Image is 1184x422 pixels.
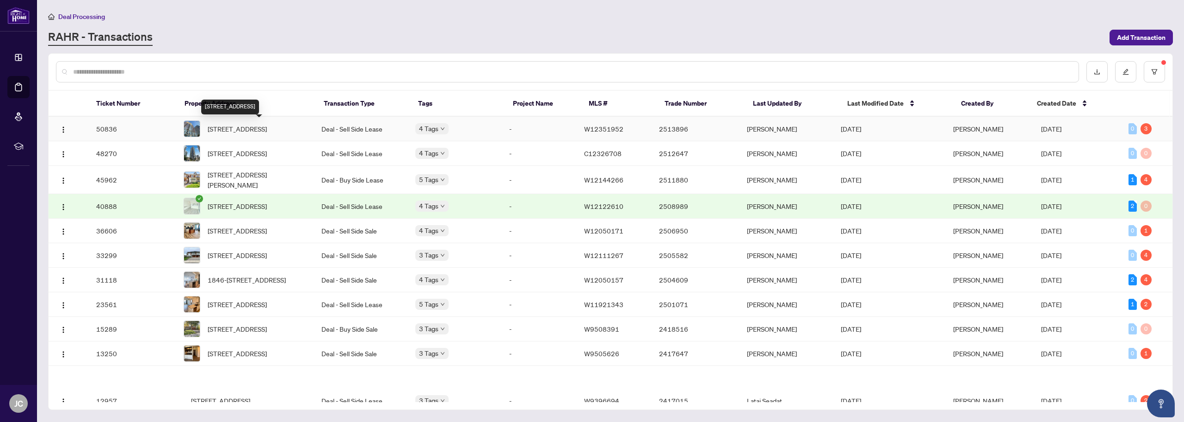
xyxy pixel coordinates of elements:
[89,317,176,341] td: 15289
[440,253,445,258] span: down
[1147,390,1175,417] button: Open asap
[1041,349,1061,358] span: [DATE]
[56,321,71,336] button: Logo
[314,219,408,243] td: Deal - Sell Side Sale
[740,341,833,366] td: [PERSON_NAME]
[953,300,1003,309] span: [PERSON_NAME]
[419,174,438,185] span: 5 Tags
[584,149,622,157] span: C12326708
[1141,323,1152,334] div: 0
[1141,174,1152,185] div: 4
[1117,30,1165,45] span: Add Transaction
[506,91,581,117] th: Project Name
[1041,149,1061,157] span: [DATE]
[56,272,71,287] button: Logo
[502,166,577,194] td: -
[746,91,840,117] th: Last Updated By
[1110,30,1173,45] button: Add Transaction
[314,141,408,166] td: Deal - Sell Side Lease
[316,91,411,117] th: Transaction Type
[1128,395,1137,406] div: 0
[1141,299,1152,310] div: 2
[652,117,739,141] td: 2513896
[60,151,67,158] img: Logo
[953,397,1003,405] span: [PERSON_NAME]
[58,13,105,21] span: Deal Processing
[208,124,267,134] span: [STREET_ADDRESS]
[740,117,833,141] td: [PERSON_NAME]
[584,325,619,333] span: W9508391
[1128,201,1137,212] div: 2
[953,227,1003,235] span: [PERSON_NAME]
[208,226,267,236] span: [STREET_ADDRESS]
[1141,201,1152,212] div: 0
[89,219,176,243] td: 36606
[89,341,176,366] td: 13250
[440,277,445,282] span: down
[440,351,445,356] span: down
[56,172,71,187] button: Logo
[314,117,408,141] td: Deal - Sell Side Lease
[48,29,153,46] a: RAHR - Transactions
[89,292,176,317] td: 23561
[584,227,623,235] span: W12050171
[411,91,506,117] th: Tags
[502,243,577,268] td: -
[208,348,267,359] span: [STREET_ADDRESS]
[184,121,200,137] img: thumbnail-img
[1115,61,1136,82] button: edit
[56,248,71,263] button: Logo
[841,202,861,210] span: [DATE]
[1041,325,1061,333] span: [DATE]
[740,268,833,292] td: [PERSON_NAME]
[1141,123,1152,134] div: 3
[1041,202,1061,210] span: [DATE]
[953,149,1003,157] span: [PERSON_NAME]
[419,274,438,285] span: 4 Tags
[440,151,445,156] span: down
[953,349,1003,358] span: [PERSON_NAME]
[740,292,833,317] td: [PERSON_NAME]
[1128,148,1137,159] div: 0
[60,228,67,235] img: Logo
[953,202,1003,210] span: [PERSON_NAME]
[652,317,739,341] td: 2418516
[419,323,438,334] span: 3 Tags
[208,299,267,309] span: [STREET_ADDRESS]
[953,325,1003,333] span: [PERSON_NAME]
[1037,98,1076,108] span: Created Date
[419,299,438,309] span: 5 Tags
[419,225,438,236] span: 4 Tags
[652,141,739,166] td: 2512647
[1151,69,1158,75] span: filter
[440,126,445,131] span: down
[1030,91,1118,117] th: Created Date
[1041,397,1061,405] span: [DATE]
[419,201,438,211] span: 4 Tags
[841,349,861,358] span: [DATE]
[841,227,861,235] span: [DATE]
[657,91,746,117] th: Trade Number
[314,292,408,317] td: Deal - Sell Side Lease
[440,302,445,307] span: down
[60,326,67,334] img: Logo
[56,199,71,214] button: Logo
[1094,69,1100,75] span: download
[60,351,67,358] img: Logo
[208,324,267,334] span: [STREET_ADDRESS]
[89,194,176,219] td: 40888
[502,292,577,317] td: -
[1128,299,1137,310] div: 1
[652,243,739,268] td: 2505582
[652,194,739,219] td: 2508989
[584,300,623,309] span: W11921343
[89,91,177,117] th: Ticket Number
[584,251,623,259] span: W12111267
[740,317,833,341] td: [PERSON_NAME]
[440,177,445,182] span: down
[841,251,861,259] span: [DATE]
[314,317,408,341] td: Deal - Buy Side Sale
[208,148,267,158] span: [STREET_ADDRESS]
[56,393,71,408] button: Logo
[184,321,200,337] img: thumbnail-img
